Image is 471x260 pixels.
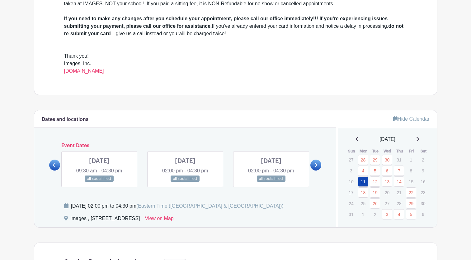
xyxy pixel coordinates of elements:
[380,136,395,143] span: [DATE]
[370,166,380,176] a: 5
[64,60,407,75] div: Images, Inc.
[418,209,428,219] p: 6
[382,155,392,165] a: 30
[406,166,416,176] p: 8
[346,199,356,208] p: 24
[393,116,429,122] a: Hide Calendar
[406,187,416,198] a: 22
[64,68,104,74] a: [DOMAIN_NAME]
[136,203,284,209] span: (Eastern Time ([GEOGRAPHIC_DATA] & [GEOGRAPHIC_DATA]))
[346,209,356,219] p: 31
[64,52,407,60] div: Thank you!
[60,143,311,149] h6: Event Dates
[382,188,392,197] p: 20
[370,187,380,198] a: 19
[406,198,416,209] a: 29
[358,166,368,176] a: 4
[358,187,368,198] a: 18
[382,166,392,176] a: 6
[346,148,358,154] th: Sun
[394,155,404,165] p: 31
[64,16,388,29] strong: If you need to make any changes after you schedule your appointment, please call our office immed...
[346,166,356,176] p: 3
[370,155,380,165] a: 29
[370,198,380,209] a: 26
[370,209,380,219] p: 2
[394,166,404,176] a: 7
[418,188,428,197] p: 23
[346,188,356,197] p: 17
[418,166,428,176] p: 9
[418,155,428,165] p: 2
[70,215,140,225] div: Images , [STREET_ADDRESS]
[64,15,407,37] div: If you've already entered your card information and notice a delay in processing, —give us a call...
[382,199,392,208] p: 27
[418,199,428,208] p: 30
[145,215,174,225] a: View on Map
[394,209,404,219] a: 4
[382,209,392,219] a: 3
[358,199,368,208] p: 25
[358,148,370,154] th: Mon
[418,177,428,186] p: 16
[406,177,416,186] p: 15
[64,23,404,36] strong: do not re-submit your card
[346,155,356,165] p: 27
[382,148,394,154] th: Wed
[394,188,404,197] p: 21
[394,176,404,187] a: 14
[42,117,88,123] h6: Dates and locations
[393,148,406,154] th: Thu
[358,209,368,219] p: 1
[406,209,416,219] a: 5
[370,176,380,187] a: 12
[382,176,392,187] a: 13
[358,176,368,187] a: 11
[394,199,404,208] p: 28
[406,155,416,165] p: 1
[358,155,368,165] a: 28
[417,148,430,154] th: Sat
[71,202,284,210] div: [DATE] 02:00 pm to 04:30 pm
[346,177,356,186] p: 10
[370,148,382,154] th: Tue
[406,148,418,154] th: Fri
